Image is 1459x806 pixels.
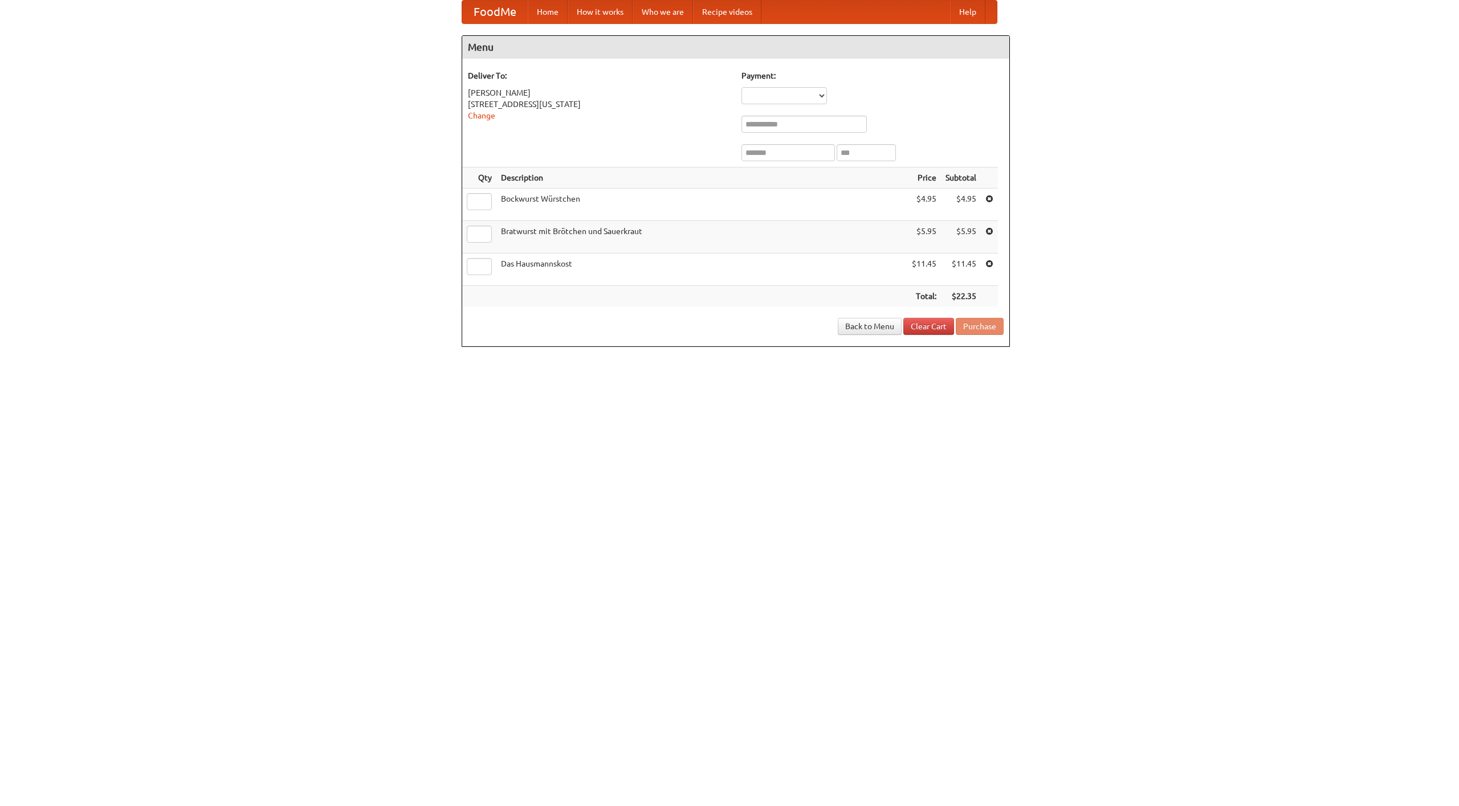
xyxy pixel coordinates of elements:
[468,99,730,110] div: [STREET_ADDRESS][US_STATE]
[633,1,693,23] a: Who we are
[950,1,985,23] a: Help
[741,70,1004,81] h5: Payment:
[941,286,981,307] th: $22.35
[462,36,1009,59] h4: Menu
[907,167,941,189] th: Price
[693,1,761,23] a: Recipe videos
[496,189,907,221] td: Bockwurst Würstchen
[941,189,981,221] td: $4.95
[528,1,568,23] a: Home
[941,253,981,286] td: $11.45
[496,253,907,286] td: Das Hausmannskost
[907,189,941,221] td: $4.95
[903,318,954,335] a: Clear Cart
[496,221,907,253] td: Bratwurst mit Brötchen und Sauerkraut
[468,111,495,120] a: Change
[941,221,981,253] td: $5.95
[468,70,730,81] h5: Deliver To:
[468,87,730,99] div: [PERSON_NAME]
[838,318,902,335] a: Back to Menu
[462,167,496,189] th: Qty
[568,1,633,23] a: How it works
[941,167,981,189] th: Subtotal
[907,221,941,253] td: $5.95
[956,318,1004,335] button: Purchase
[462,1,528,23] a: FoodMe
[907,253,941,286] td: $11.45
[496,167,907,189] th: Description
[907,286,941,307] th: Total:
